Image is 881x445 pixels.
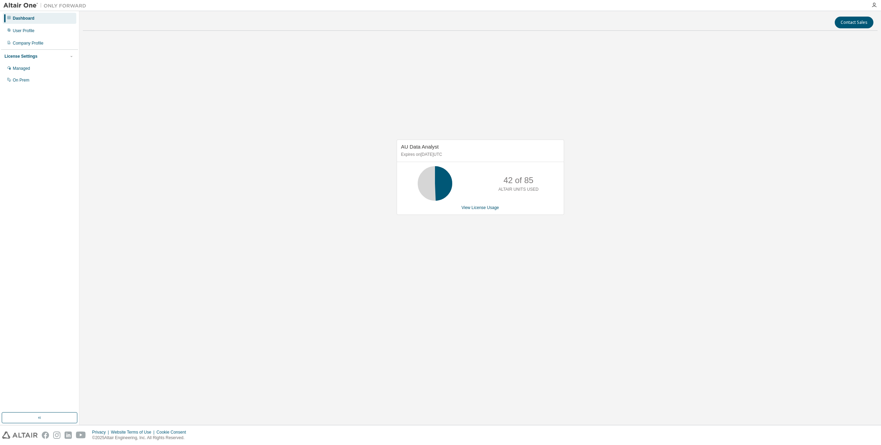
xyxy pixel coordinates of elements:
[42,432,49,439] img: facebook.svg
[13,66,30,71] div: Managed
[401,144,439,150] span: AU Data Analyst
[13,40,43,46] div: Company Profile
[92,429,111,435] div: Privacy
[503,174,533,186] p: 42 of 85
[13,16,35,21] div: Dashboard
[462,205,499,210] a: View License Usage
[156,429,190,435] div: Cookie Consent
[13,28,35,34] div: User Profile
[76,432,86,439] img: youtube.svg
[4,54,37,59] div: License Settings
[13,77,29,83] div: On Prem
[53,432,60,439] img: instagram.svg
[3,2,90,9] img: Altair One
[401,152,558,158] p: Expires on [DATE] UTC
[498,187,539,192] p: ALTAIR UNITS USED
[92,435,190,441] p: © 2025 Altair Engineering, Inc. All Rights Reserved.
[65,432,72,439] img: linkedin.svg
[2,432,38,439] img: altair_logo.svg
[111,429,156,435] div: Website Terms of Use
[835,17,873,28] button: Contact Sales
